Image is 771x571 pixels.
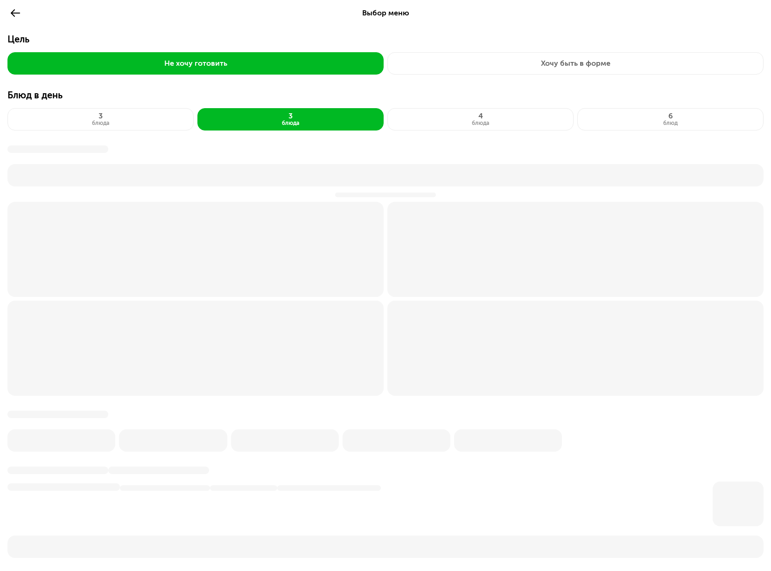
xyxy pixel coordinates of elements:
[387,108,574,131] button: 4блюда
[577,108,764,131] button: 6блюд
[197,108,384,131] button: 3блюда
[282,120,299,126] div: блюда
[663,120,678,126] div: блюд
[92,120,109,126] div: блюда
[7,52,384,75] button: Не хочу готовить
[7,89,764,108] p: Блюд в день
[7,108,194,131] button: 3блюда
[7,34,764,52] p: Цель
[472,112,489,120] div: 4
[362,8,409,17] span: Выбор меню
[663,112,678,120] div: 6
[472,120,489,126] div: блюда
[387,52,764,75] button: Хочу быть в форме
[92,112,109,120] div: 3
[282,112,299,120] div: 3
